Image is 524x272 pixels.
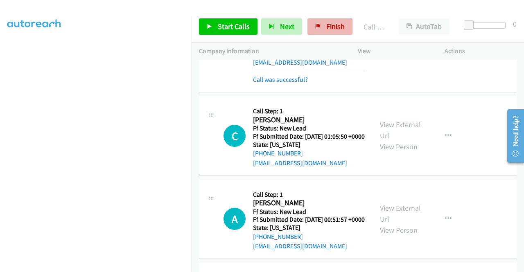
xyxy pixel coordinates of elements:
a: View External Url [380,120,421,140]
iframe: Resource Center [501,103,524,169]
button: AutoTab [399,18,449,35]
a: [PHONE_NUMBER] [253,233,303,241]
h5: Ff Submitted Date: [DATE] 01:05:50 +0000 [253,133,365,141]
h1: C [224,125,246,147]
p: Call Completed [364,21,384,32]
span: Start Calls [218,22,250,31]
h5: Call Step: 1 [253,191,365,199]
a: View Person [380,142,418,151]
h1: A [224,208,246,230]
div: Delay between calls (in seconds) [468,22,506,29]
h2: [PERSON_NAME] [253,198,362,208]
a: [PHONE_NUMBER] [253,149,303,157]
a: [EMAIL_ADDRESS][DOMAIN_NAME] [253,58,347,66]
div: The call is yet to be attempted [224,208,246,230]
h5: Ff Status: New Lead [253,124,365,133]
span: Next [280,22,294,31]
a: [EMAIL_ADDRESS][DOMAIN_NAME] [253,159,347,167]
button: Next [261,18,302,35]
p: Actions [445,46,517,56]
h2: [PERSON_NAME] [253,115,362,125]
h5: Ff Submitted Date: [DATE] 00:51:57 +0000 [253,216,365,224]
a: Call was successful? [253,76,308,83]
h5: Ff Status: New Lead [253,208,365,216]
a: Finish [307,18,352,35]
a: [EMAIL_ADDRESS][DOMAIN_NAME] [253,242,347,250]
a: View External Url [380,203,421,224]
span: Finish [326,22,345,31]
p: Company Information [199,46,343,56]
div: 0 [513,18,517,29]
h5: State: [US_STATE] [253,224,365,232]
a: Start Calls [199,18,257,35]
h5: State: [US_STATE] [253,141,365,149]
h5: Call Step: 1 [253,107,365,115]
p: View [358,46,430,56]
a: View Person [380,225,418,235]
